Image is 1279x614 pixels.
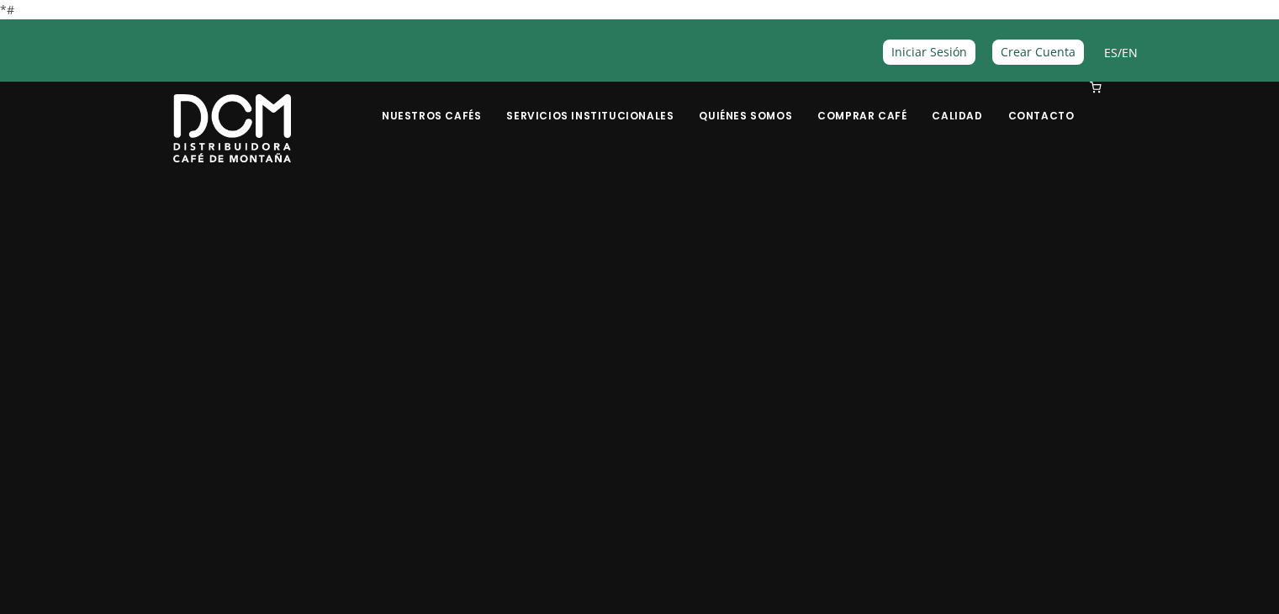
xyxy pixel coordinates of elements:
a: EN [1122,45,1138,61]
a: Crear Cuenta [992,40,1084,64]
a: Calidad [922,83,992,123]
a: Servicios Institucionales [496,83,684,123]
a: Contacto [998,83,1085,123]
a: Comprar Café [807,83,917,123]
a: Nuestros Cafés [372,83,491,123]
a: ES [1104,45,1118,61]
span: / [1104,43,1138,62]
a: Iniciar Sesión [883,40,975,64]
a: Quiénes Somos [689,83,802,123]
